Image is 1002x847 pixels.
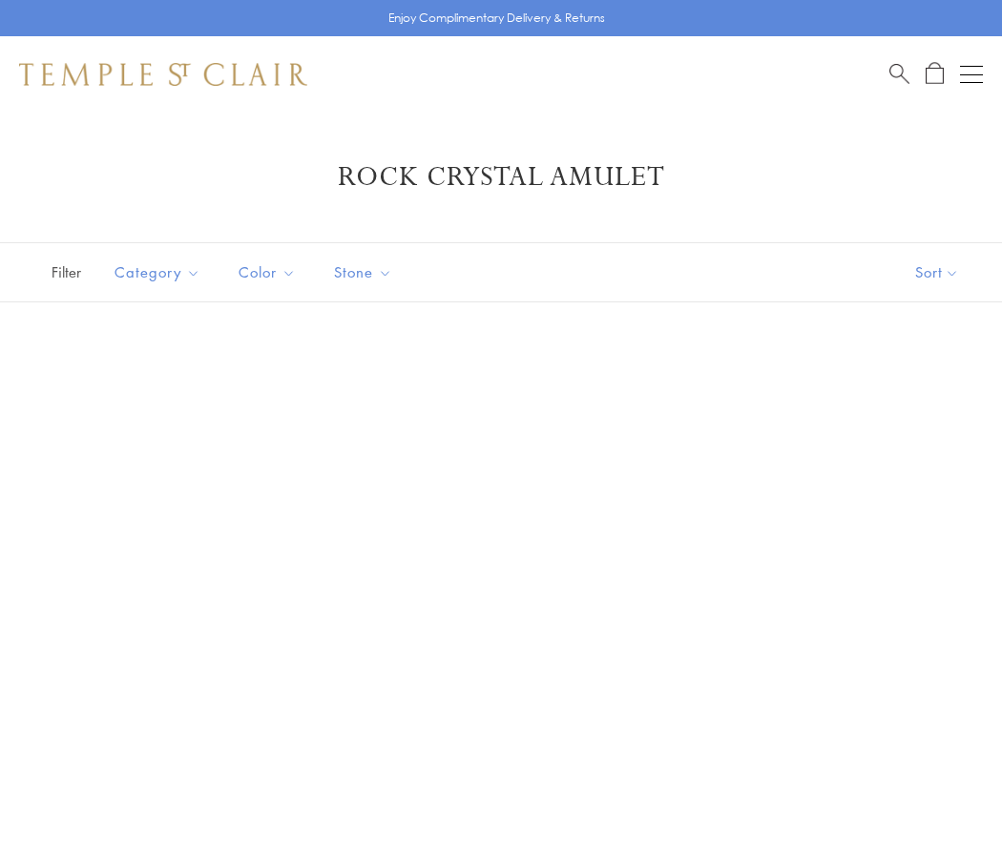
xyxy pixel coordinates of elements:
[960,63,983,86] button: Open navigation
[229,260,310,284] span: Color
[105,260,215,284] span: Category
[889,62,909,86] a: Search
[100,251,215,294] button: Category
[224,251,310,294] button: Color
[324,260,407,284] span: Stone
[388,9,605,28] p: Enjoy Complimentary Delivery & Returns
[926,62,944,86] a: Open Shopping Bag
[872,243,1002,301] button: Show sort by
[320,251,407,294] button: Stone
[19,63,307,86] img: Temple St. Clair
[48,160,954,195] h1: Rock Crystal Amulet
